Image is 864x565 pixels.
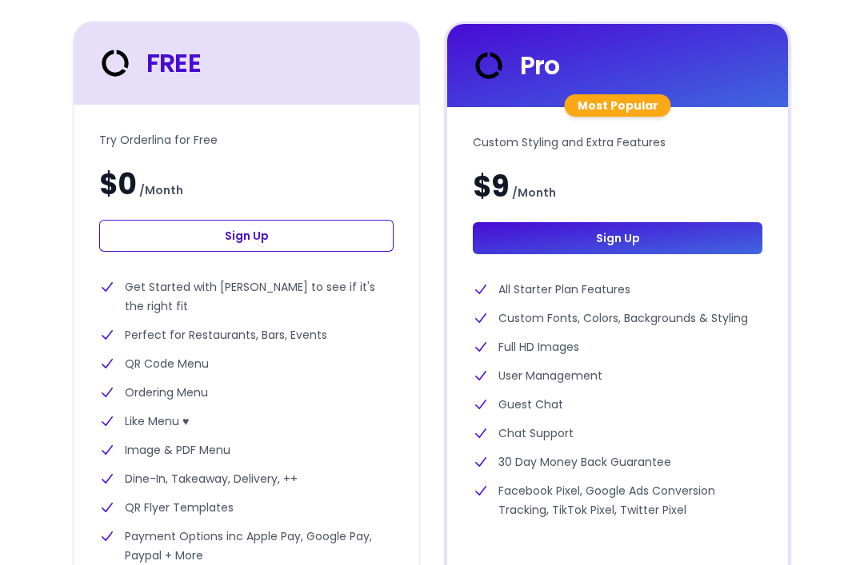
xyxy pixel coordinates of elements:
p: Try Orderlina for Free [99,129,394,149]
span: / Month [512,182,556,201]
li: Like Menu ♥ [99,411,394,430]
li: 30 Day Money Back Guarantee [473,452,762,471]
li: Chat Support [473,423,762,442]
li: Image & PDF Menu [99,440,394,459]
a: Sign Up [473,221,762,253]
p: Custom Styling and Extra Features [473,132,762,151]
li: Perfect for Restaurants, Bars, Events [99,324,394,344]
li: Facebook Pixel, Google Ads Conversion Tracking, TikTok Pixel, Twitter Pixel [473,480,762,519]
li: QR Flyer Templates [99,497,394,516]
a: Sign Up [99,219,394,251]
div: Most Popular [565,94,671,116]
li: Get Started with [PERSON_NAME] to see if it's the right fit [99,277,394,315]
li: QR Code Menu [99,353,394,372]
li: User Management [473,365,762,384]
li: Guest Chat [473,394,762,413]
div: Pro [470,46,560,84]
li: Ordering Menu [99,382,394,401]
li: Dine-In, Takeaway, Delivery, ++ [99,468,394,487]
li: Custom Fonts, Colors, Backgrounds & Styling [473,308,762,327]
div: FREE [96,43,201,82]
span: $9 [473,170,509,202]
li: All Starter Plan Features [473,279,762,298]
li: Payment Options inc Apple Pay, Google Pay, Paypal + More [99,526,394,564]
li: Full HD Images [473,336,762,356]
span: $0 [99,168,136,200]
span: / Month [139,180,183,199]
